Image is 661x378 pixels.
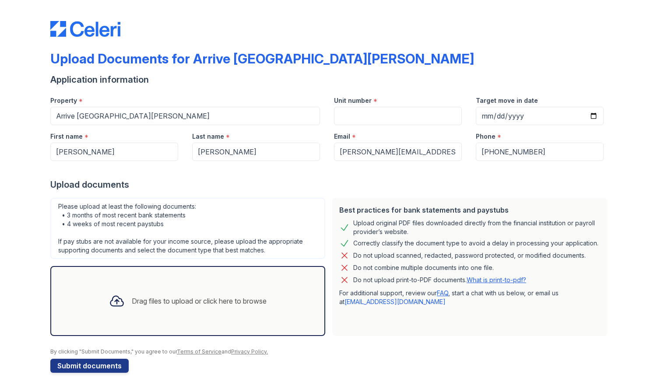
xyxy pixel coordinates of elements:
[339,205,600,215] div: Best practices for bank statements and paystubs
[334,132,350,141] label: Email
[334,96,372,105] label: Unit number
[353,262,494,273] div: Do not combine multiple documents into one file.
[353,238,598,248] div: Correctly classify the document type to avoid a delay in processing your application.
[50,96,77,105] label: Property
[437,289,448,297] a: FAQ
[339,289,600,306] p: For additional support, review our , start a chat with us below, or email us at
[476,132,496,141] label: Phone
[231,348,268,355] a: Privacy Policy.
[50,73,611,86] div: Application information
[467,276,526,283] a: What is print-to-pdf?
[50,132,83,141] label: First name
[345,298,446,305] a: [EMAIL_ADDRESS][DOMAIN_NAME]
[50,21,120,37] img: CE_Logo_Blue-a8612792a0a2168367f1c8372b55b34899dd931a85d93a1a3d3e32e68fde9ad4.png
[353,276,526,284] p: Do not upload print-to-PDF documents.
[50,51,474,66] div: Upload Documents for Arrive [GEOGRAPHIC_DATA][PERSON_NAME]
[476,96,538,105] label: Target move in date
[132,296,267,306] div: Drag files to upload or click here to browse
[177,348,222,355] a: Terms of Service
[192,132,224,141] label: Last name
[50,178,611,191] div: Upload documents
[50,198,325,259] div: Please upload at least the following documents: • 3 months of most recent bank statements • 4 wee...
[50,348,611,355] div: By clicking "Submit Documents," you agree to our and
[353,219,600,236] div: Upload original PDF files downloaded directly from the financial institution or payroll provider’...
[353,250,586,261] div: Do not upload scanned, redacted, password protected, or modified documents.
[50,359,129,373] button: Submit documents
